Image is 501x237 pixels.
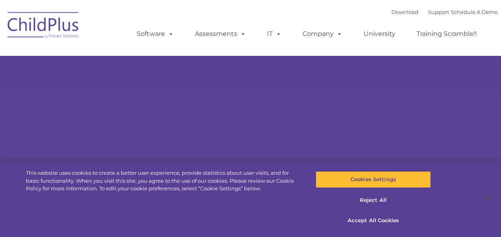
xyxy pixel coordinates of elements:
[479,190,497,207] button: Close
[259,26,289,42] a: IT
[356,26,403,42] a: University
[129,26,182,42] a: Software
[391,9,498,15] font: |
[187,26,254,42] a: Assessments
[316,212,431,229] button: Accept All Cookies
[316,171,431,188] button: Cookies Settings
[26,169,301,193] div: This website uses cookies to create a better user experience, provide statistics about user visit...
[409,26,485,42] a: Training Scramble!!
[428,9,449,15] a: Support
[391,9,418,15] a: Download
[451,9,498,15] a: Schedule A Demo
[4,6,83,46] img: ChildPlus by Procare Solutions
[295,26,350,42] a: Company
[316,192,431,209] button: Reject All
